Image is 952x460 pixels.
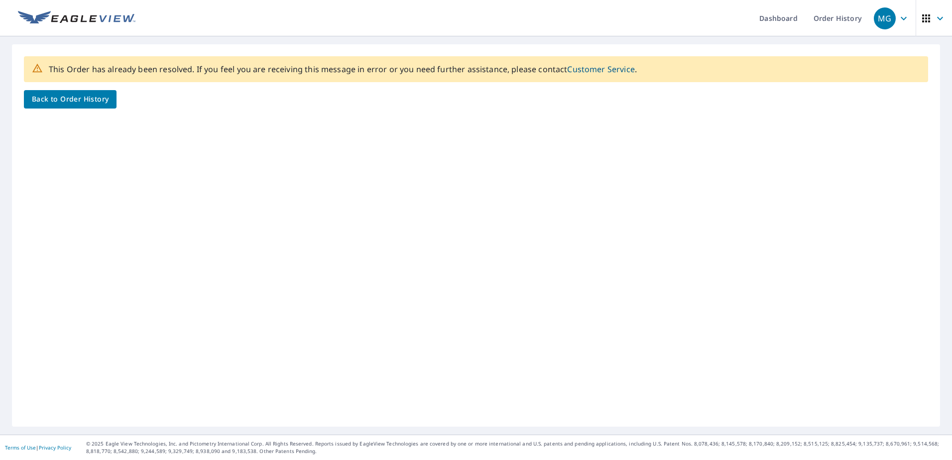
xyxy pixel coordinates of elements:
a: Terms of Use [5,444,36,451]
span: Back to Order History [32,93,109,106]
a: Back to Order History [24,90,117,109]
a: Customer Service [567,64,634,75]
p: | [5,445,71,451]
img: EV Logo [18,11,135,26]
p: This Order has already been resolved. If you feel you are receiving this message in error or you ... [49,63,637,75]
p: © 2025 Eagle View Technologies, Inc. and Pictometry International Corp. All Rights Reserved. Repo... [86,440,947,455]
a: Privacy Policy [39,444,71,451]
div: MG [874,7,896,29]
